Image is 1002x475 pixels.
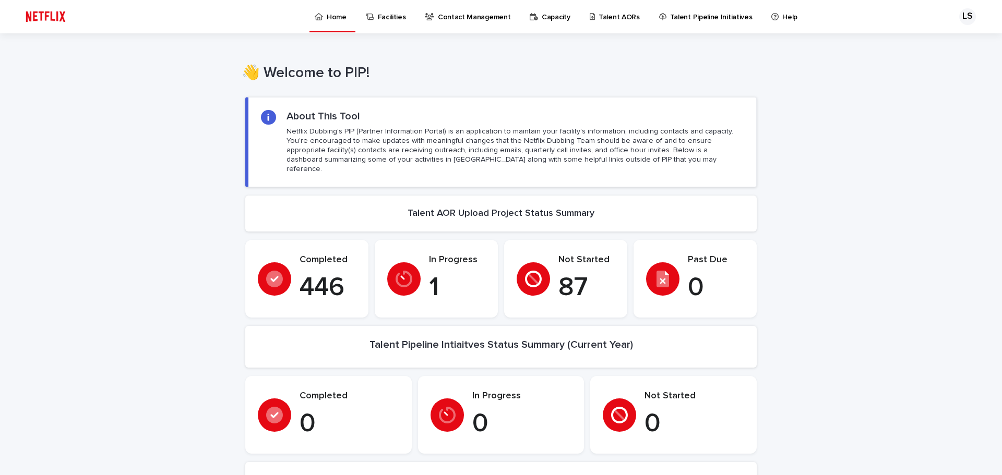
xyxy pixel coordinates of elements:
[300,254,356,266] p: Completed
[645,408,744,440] p: 0
[369,338,633,351] h2: Talent Pipeline Intiaitves Status Summary (Current Year)
[21,6,70,27] img: ifQbXi3ZQGMSEF7WDB7W
[645,391,744,402] p: Not Started
[429,254,485,266] p: In Progress
[429,272,485,303] p: 1
[472,408,572,440] p: 0
[287,110,360,123] h2: About This Tool
[688,254,744,266] p: Past Due
[287,127,744,174] p: Netflix Dubbing's PIP (Partner Information Portal) is an application to maintain your facility's ...
[472,391,572,402] p: In Progress
[300,391,399,402] p: Completed
[300,408,399,440] p: 0
[300,272,356,303] p: 446
[558,254,615,266] p: Not Started
[408,208,594,220] h2: Talent AOR Upload Project Status Summary
[242,65,753,82] h1: 👋 Welcome to PIP!
[558,272,615,303] p: 87
[688,272,744,303] p: 0
[959,8,976,25] div: LS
